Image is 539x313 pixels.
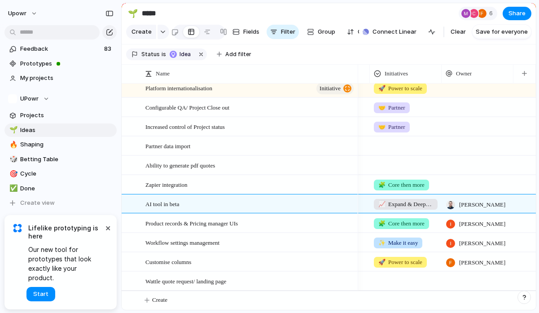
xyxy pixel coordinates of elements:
span: 🚀 [378,85,386,92]
button: Create [126,25,156,39]
button: Dismiss [102,222,113,233]
span: Create view [20,198,55,207]
button: Create view [4,196,117,210]
button: Save for everyone [472,25,531,39]
span: Share [508,9,526,18]
button: 🌱 [126,6,140,21]
span: [PERSON_NAME] [459,200,505,209]
span: Power to scale [378,258,422,267]
span: Make it easy [378,238,418,247]
button: ✅ [8,184,17,193]
span: Configurable QA/ Project Close out [145,102,229,112]
a: 🎯Cycle [4,167,117,181]
span: Platform internationalisation [145,83,212,93]
button: is [160,49,168,59]
span: Lifelike prototyping is here [28,224,103,240]
span: Core then more [378,181,425,190]
span: [PERSON_NAME] [459,258,505,267]
button: Connect Linear [359,25,420,39]
span: [PERSON_NAME] [459,239,505,248]
span: 83 [104,44,113,53]
span: Wattle quote request/ landing page [145,276,226,286]
span: Expand & Deepen (Phase 2) [378,200,433,209]
button: Filter [267,25,299,39]
a: Feedback83 [4,42,117,56]
span: Customise columns [145,256,191,267]
span: Shaping [20,140,114,149]
span: 🧩 [378,181,386,188]
div: ✅Done [4,182,117,195]
span: Our new tool for prototypes that look exactly like your product. [28,245,103,282]
span: Owner [456,69,472,78]
span: Ability to generate pdf quotes [145,160,215,170]
span: Partner [378,123,405,132]
span: Name [156,69,170,78]
span: Create [131,27,152,36]
span: Cycle [20,169,114,178]
span: upowr [8,9,26,18]
div: 🎲 [9,154,16,164]
span: Group [318,27,335,36]
span: 6 [489,9,495,18]
a: Prototypes [4,57,117,71]
span: Increased control of Project status [145,121,225,132]
button: 🎲 [8,155,17,164]
button: 🔥 [8,140,17,149]
a: 🎲Betting Table [4,153,117,166]
span: 🚀 [378,259,386,265]
span: Zapier integration [145,179,188,190]
span: AI tool in beta [145,198,179,209]
button: Share [503,7,531,20]
span: Save for everyone [476,27,528,36]
span: Fields [243,27,259,36]
button: Collapse [343,25,386,39]
a: 🌱Ideas [4,123,117,137]
span: Connect Linear [372,27,416,36]
span: Core then more [378,219,425,228]
span: 📈 [378,201,386,207]
button: Add filter [211,48,257,61]
span: initiative [320,82,341,95]
span: [PERSON_NAME] [459,220,505,229]
span: 🤝 [378,123,386,130]
span: Initiatives [385,69,408,78]
button: Clear [447,25,469,39]
button: initiative [316,83,354,94]
span: Ideas [20,126,114,135]
button: Idea [167,49,195,59]
span: Prototypes [20,59,114,68]
a: 🔥Shaping [4,138,117,151]
span: Power to scale [378,84,422,93]
span: My projects [20,74,114,83]
span: Status [141,50,160,58]
a: My projects [4,71,117,85]
div: 🌱 [128,7,138,19]
span: Partner [378,103,405,112]
span: Partner data import [145,141,190,151]
button: UPowr [4,92,117,106]
button: Group [302,25,340,39]
span: Start [33,290,48,299]
button: 🌱 [8,126,17,135]
div: 🎯 [9,169,16,179]
span: 🧩 [378,220,386,227]
span: Projects [20,111,114,120]
div: ✅ [9,183,16,194]
span: 🤝 [378,104,386,111]
span: Collapse [358,27,382,36]
span: Clear [451,27,466,36]
span: Create [152,295,167,304]
span: Add filter [225,50,251,58]
div: 🌱 [9,125,16,135]
span: Done [20,184,114,193]
a: Projects [4,109,117,122]
span: Product records & Pricing manager UIs [145,218,238,228]
span: is [162,50,166,58]
button: upowr [4,6,42,21]
span: Idea [180,50,193,58]
span: Feedback [20,44,101,53]
span: UPowr [20,94,39,103]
